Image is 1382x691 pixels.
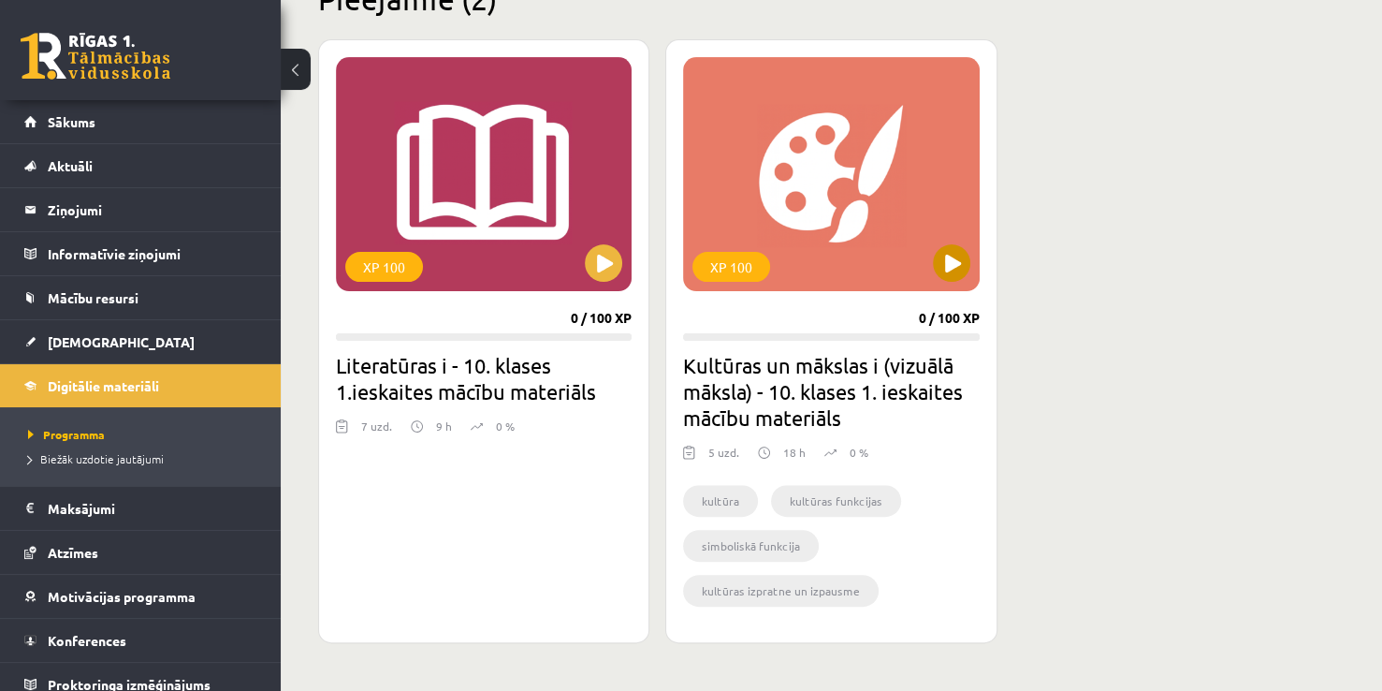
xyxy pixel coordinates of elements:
[771,485,901,517] li: kultūras funkcijas
[48,544,98,561] span: Atzīmes
[48,487,257,530] legend: Maksājumi
[24,100,257,143] a: Sākums
[850,444,868,461] p: 0 %
[683,485,758,517] li: kultūra
[24,276,257,319] a: Mācību resursi
[24,531,257,574] a: Atzīmes
[692,252,770,282] div: XP 100
[24,144,257,187] a: Aktuāli
[48,113,95,130] span: Sākums
[28,427,105,442] span: Programma
[48,632,126,649] span: Konferences
[24,364,257,407] a: Digitālie materiāli
[436,418,452,434] p: 9 h
[683,352,979,431] h2: Kultūras un mākslas i (vizuālā māksla) - 10. klases 1. ieskaites mācību materiāls
[21,33,170,80] a: Rīgas 1. Tālmācības vidusskola
[24,320,257,363] a: [DEMOGRAPHIC_DATA]
[336,352,632,404] h2: Literatūras i - 10. klases 1.ieskaites mācību materiāls
[24,487,257,530] a: Maksājumi
[48,333,195,350] span: [DEMOGRAPHIC_DATA]
[24,188,257,231] a: Ziņojumi
[48,377,159,394] span: Digitālie materiāli
[28,426,262,443] a: Programma
[361,418,392,446] div: 7 uzd.
[48,157,93,174] span: Aktuāli
[496,418,515,434] p: 0 %
[708,444,739,472] div: 5 uzd.
[24,575,257,618] a: Motivācijas programma
[48,188,257,231] legend: Ziņojumi
[683,575,879,607] li: kultūras izpratne un izpausme
[48,289,138,306] span: Mācību resursi
[683,530,819,562] li: simboliskā funkcija
[48,232,257,275] legend: Informatīvie ziņojumi
[28,450,262,467] a: Biežāk uzdotie jautājumi
[48,588,196,605] span: Motivācijas programma
[783,444,806,461] p: 18 h
[24,619,257,662] a: Konferences
[345,252,423,282] div: XP 100
[24,232,257,275] a: Informatīvie ziņojumi
[28,451,164,466] span: Biežāk uzdotie jautājumi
